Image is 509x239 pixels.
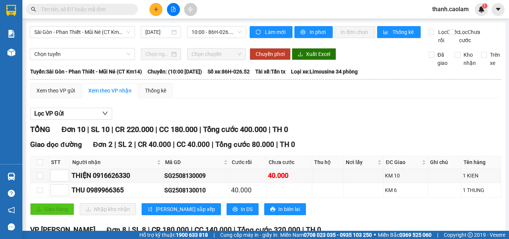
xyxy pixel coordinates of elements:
[177,140,210,149] span: CC 40.000
[37,87,75,95] div: Xem theo VP gửi
[115,125,154,134] span: CR 220.000
[292,48,336,60] button: downloadXuất Excel
[49,156,70,169] th: STT
[468,232,473,238] span: copyright
[102,110,108,116] span: down
[385,186,427,194] div: KM 6
[463,172,500,180] div: 1 KIEN
[118,140,132,149] span: SL 2
[159,125,197,134] span: CC 180.000
[6,5,16,16] img: logo-vxr
[88,87,132,95] div: Xem theo VP nhận
[478,6,485,13] img: icon-new-feature
[139,231,208,239] span: Hỗ trợ kỹ thuật:
[30,226,95,234] span: VP [PERSON_NAME]
[291,67,358,76] span: Loại xe: Limousine 34 phòng
[34,26,130,38] span: Sài Gòn - Phan Thiết - Mũi Né (CT Km14)
[167,3,180,16] button: file-add
[264,203,306,215] button: printerIn biên lai
[212,140,214,149] span: |
[192,26,241,38] span: 10:00 - 86H-026.52
[152,226,189,234] span: CR 180.000
[145,28,170,36] input: 13/08/2025
[437,231,438,239] span: |
[134,140,136,149] span: |
[192,48,241,60] span: Chọn chuyến
[462,156,501,169] th: Tên hàng
[148,226,150,234] span: |
[310,28,327,36] span: In phơi
[280,231,372,239] span: Miền Nam
[215,140,274,149] span: Tổng cước 80.000
[8,207,15,214] span: notification
[208,67,250,76] span: Số xe: 86H-026.52
[385,172,427,180] div: KM 10
[7,30,15,38] img: solution-icon
[276,140,278,149] span: |
[392,28,415,36] span: Thống kê
[148,67,202,76] span: Chuyến: (10:00 [DATE])
[278,205,300,213] span: In biên lai
[268,170,311,181] div: 40.000
[377,26,421,38] button: bar-chartThống kê
[265,28,287,36] span: Làm mới
[165,158,222,166] span: Mã GD
[34,48,130,60] span: Chọn tuyến
[491,3,505,16] button: caret-down
[72,170,162,181] div: THIỆN 0916626330
[300,29,307,35] span: printer
[30,108,112,120] button: Lọc VP Gửi
[230,156,267,169] th: Cước rồi
[41,5,129,13] input: Tìm tên, số ĐT hoặc mã đơn
[138,140,171,149] span: CR 40.000
[495,6,502,13] span: caret-down
[128,226,130,234] span: |
[233,207,238,213] span: printer
[237,226,300,234] span: Tổng cước 320.000
[30,203,74,215] button: uploadGiao hàng
[156,205,215,213] span: [PERSON_NAME] sắp xếp
[171,7,176,12] span: file-add
[399,232,431,238] strong: 0369 525 060
[34,109,64,118] span: Lọc VP Gửi
[114,140,116,149] span: |
[164,171,228,180] div: SG2508130009
[91,125,110,134] span: SL 10
[250,48,291,60] button: Chuyển phơi
[312,156,344,169] th: Thu hộ
[155,125,157,134] span: |
[154,7,159,12] span: plus
[487,51,503,67] span: Trên xe
[30,125,50,134] span: TỔNG
[203,125,267,134] span: Tổng cước 400.000
[8,190,15,197] span: question-circle
[199,125,201,134] span: |
[250,26,293,38] button: syncLàm mới
[280,140,295,149] span: TH 0
[482,3,487,9] sup: 1
[294,26,333,38] button: printerIn phơi
[80,203,136,215] button: downloadNhập kho nhận
[378,231,431,239] span: Miền Bắc
[149,3,162,16] button: plus
[107,226,126,234] span: Đơn 8
[8,223,15,230] span: message
[304,232,372,238] strong: 0708 023 035 - 0935 103 250
[195,226,232,234] span: CC 140.000
[234,226,235,234] span: |
[302,226,304,234] span: |
[241,205,253,213] span: In DS
[176,232,208,238] strong: 1900 633 818
[145,87,166,95] div: Thống kê
[31,7,36,12] span: search
[463,186,500,194] div: 1 THUNG
[132,226,146,234] span: SL 8
[7,173,15,180] img: warehouse-icon
[461,51,479,67] span: Kho nhận
[61,125,85,134] span: Đơn 10
[145,50,170,58] input: Chọn ngày
[184,3,197,16] button: aim
[191,226,193,234] span: |
[483,3,486,9] span: 1
[374,233,376,236] span: ⚪️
